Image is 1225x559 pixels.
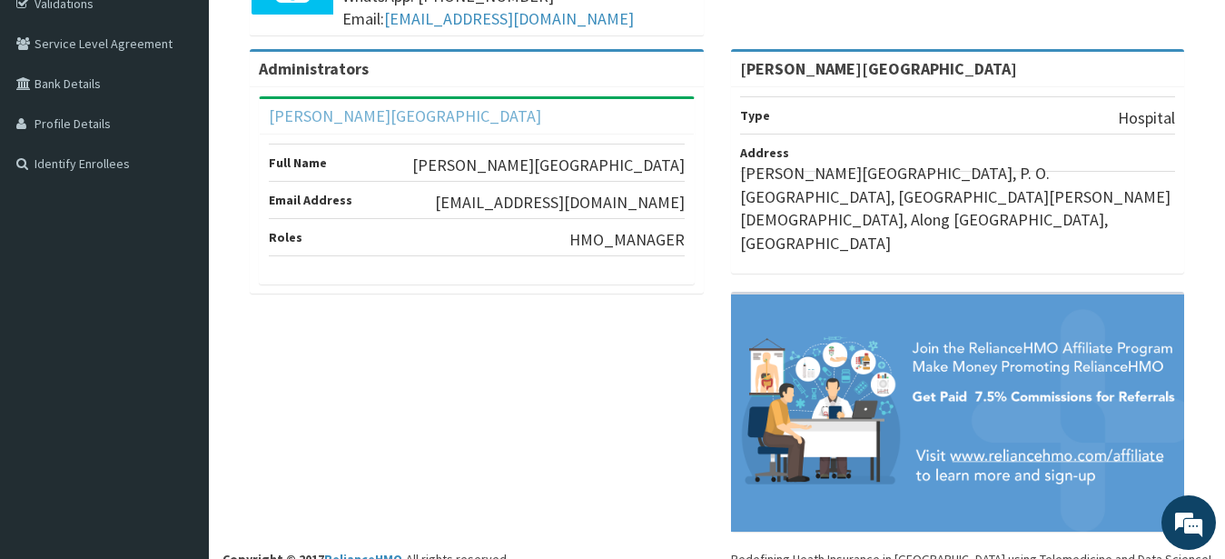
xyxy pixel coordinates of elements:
b: Roles [269,229,302,245]
b: Full Name [269,155,327,171]
b: Administrators [259,58,369,79]
div: Minimize live chat window [298,9,341,53]
a: [EMAIL_ADDRESS][DOMAIN_NAME] [384,8,634,29]
p: [EMAIL_ADDRESS][DOMAIN_NAME] [435,191,685,215]
p: [PERSON_NAME][GEOGRAPHIC_DATA], P. O. [GEOGRAPHIC_DATA], [GEOGRAPHIC_DATA][PERSON_NAME][DEMOGRAPH... [740,162,1176,255]
p: HMO_MANAGER [569,228,685,252]
textarea: Type your message and hit 'Enter' [9,369,346,433]
a: [PERSON_NAME][GEOGRAPHIC_DATA] [269,105,541,126]
img: d_794563401_company_1708531726252_794563401 [34,91,74,136]
p: [PERSON_NAME][GEOGRAPHIC_DATA] [412,154,685,177]
strong: [PERSON_NAME][GEOGRAPHIC_DATA] [740,58,1017,79]
div: Chat with us now [94,102,305,125]
span: We're online! [105,165,251,349]
b: Email Address [269,192,352,208]
p: Hospital [1118,106,1175,130]
b: Type [740,107,770,124]
b: Address [740,145,789,161]
img: provider-team-banner.png [731,294,1185,532]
